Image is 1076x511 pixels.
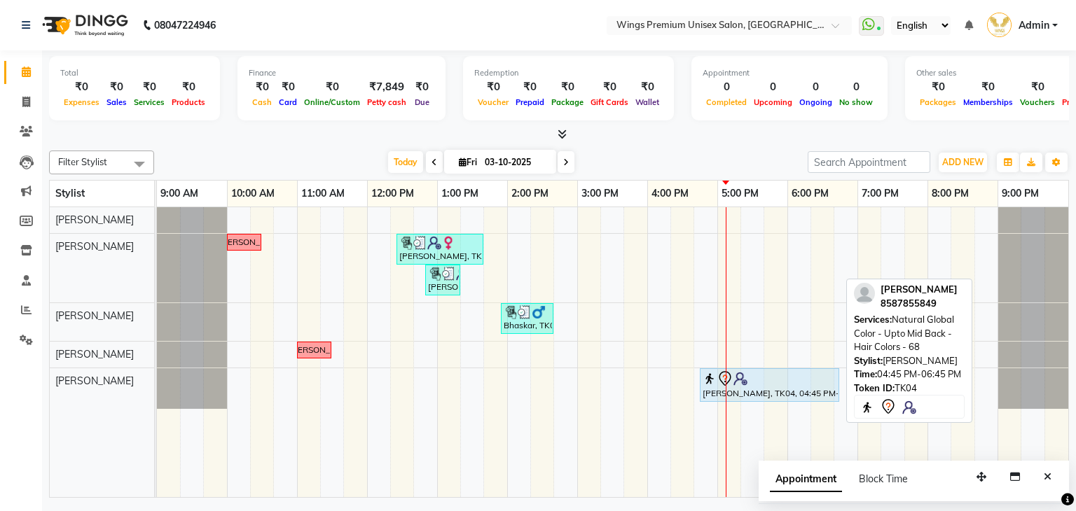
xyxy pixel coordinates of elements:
[249,79,275,95] div: ₹0
[130,97,168,107] span: Services
[939,153,987,172] button: ADD NEW
[512,79,548,95] div: ₹0
[512,97,548,107] span: Prepaid
[249,97,275,107] span: Cash
[632,97,663,107] span: Wallet
[881,297,958,311] div: 8587855849
[368,183,418,204] a: 12:00 PM
[502,305,552,332] div: Bhaskar, TK03, 01:55 PM-02:40 PM, Hair Cut - [DEMOGRAPHIC_DATA] (Wash & Styling - Hair Styling - 3
[157,183,202,204] a: 9:00 AM
[60,79,103,95] div: ₹0
[960,79,1016,95] div: ₹0
[130,79,168,95] div: ₹0
[854,381,965,395] div: TK04
[854,382,895,393] span: Token ID:
[942,157,984,167] span: ADD NEW
[103,97,130,107] span: Sales
[854,354,965,368] div: [PERSON_NAME]
[836,97,876,107] span: No show
[632,79,663,95] div: ₹0
[788,183,832,204] a: 6:00 PM
[474,79,512,95] div: ₹0
[36,6,132,45] img: logo
[548,79,587,95] div: ₹0
[1016,79,1058,95] div: ₹0
[750,79,796,95] div: 0
[228,183,278,204] a: 10:00 AM
[854,355,883,366] span: Stylist:
[718,183,762,204] a: 5:00 PM
[154,6,216,45] b: 08047224946
[364,97,410,107] span: Petty cash
[398,236,482,262] div: [PERSON_NAME], TK02, 12:25 PM-01:40 PM, Eyebrow - THREADING,Wash & Blow Dry - Upto Waist - Hair S...
[60,67,209,79] div: Total
[854,283,875,304] img: profile
[836,79,876,95] div: 0
[881,283,958,295] span: [PERSON_NAME]
[55,240,134,253] span: [PERSON_NAME]
[796,79,836,95] div: 0
[55,213,134,226] span: [PERSON_NAME]
[987,13,1012,37] img: Admin
[703,67,876,79] div: Appointment
[271,344,357,356] div: Late [PERSON_NAME]
[548,97,587,107] span: Package
[301,97,364,107] span: Online/Custom
[103,79,130,95] div: ₹0
[703,79,750,95] div: 0
[960,97,1016,107] span: Memberships
[796,97,836,107] span: Ongoing
[60,97,103,107] span: Expenses
[168,79,209,95] div: ₹0
[301,79,364,95] div: ₹0
[275,79,301,95] div: ₹0
[770,467,842,492] span: Appointment
[508,183,552,204] a: 2:00 PM
[168,97,209,107] span: Products
[854,314,954,352] span: Natural Global Color - Upto Mid Back - Hair Colors - 68
[701,370,838,400] div: [PERSON_NAME], TK04, 04:45 PM-06:45 PM, Natural Global Color - Upto Mid Back - Hair Colors - 68
[587,97,632,107] span: Gift Cards
[854,367,965,381] div: 04:45 PM-06:45 PM
[998,183,1042,204] a: 9:00 PM
[474,67,663,79] div: Redemption
[858,183,902,204] a: 7:00 PM
[438,183,482,204] a: 1:00 PM
[55,309,134,322] span: [PERSON_NAME]
[750,97,796,107] span: Upcoming
[201,236,287,248] div: Late [PERSON_NAME]
[55,187,85,199] span: Stylist
[249,67,434,79] div: Finance
[648,183,692,204] a: 4:00 PM
[808,151,930,173] input: Search Appointment
[1016,97,1058,107] span: Vouchers
[854,368,877,379] span: Time:
[854,314,892,325] span: Services:
[55,374,134,387] span: [PERSON_NAME]
[410,79,434,95] div: ₹0
[411,97,433,107] span: Due
[474,97,512,107] span: Voucher
[427,267,459,293] div: [PERSON_NAME], TK01, 12:50 PM-01:20 PM, Wash & Blow Dry - Upto Shoulder - Hair Styling - 10
[1037,466,1058,488] button: Close
[859,472,908,485] span: Block Time
[916,97,960,107] span: Packages
[298,183,348,204] a: 11:00 AM
[55,348,134,360] span: [PERSON_NAME]
[587,79,632,95] div: ₹0
[388,151,423,173] span: Today
[578,183,622,204] a: 3:00 PM
[928,183,972,204] a: 8:00 PM
[703,97,750,107] span: Completed
[58,156,107,167] span: Filter Stylist
[455,157,481,167] span: Fri
[364,79,410,95] div: ₹7,849
[916,79,960,95] div: ₹0
[1019,18,1049,33] span: Admin
[481,152,551,173] input: 2025-10-03
[275,97,301,107] span: Card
